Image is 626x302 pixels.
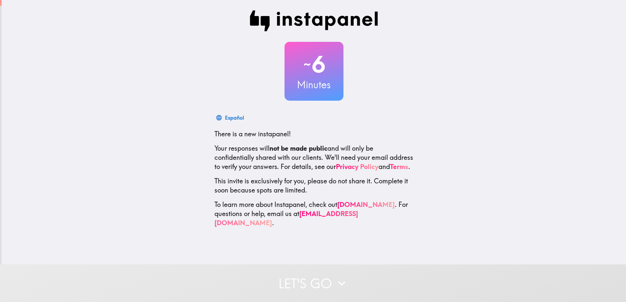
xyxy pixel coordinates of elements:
[250,10,378,31] img: Instapanel
[214,210,358,227] a: [EMAIL_ADDRESS][DOMAIN_NAME]
[336,162,378,171] a: Privacy Policy
[303,55,312,74] span: ~
[285,51,343,78] h2: 6
[214,200,414,227] p: To learn more about Instapanel, check out . For questions or help, email us at .
[214,130,291,138] span: There is a new instapanel!
[225,113,244,122] div: Español
[337,200,395,209] a: [DOMAIN_NAME]
[214,176,414,195] p: This invite is exclusively for you, please do not share it. Complete it soon because spots are li...
[285,78,343,92] h3: Minutes
[269,144,327,152] b: not be made public
[390,162,408,171] a: Terms
[214,111,247,124] button: Español
[214,144,414,171] p: Your responses will and will only be confidentially shared with our clients. We'll need your emai...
